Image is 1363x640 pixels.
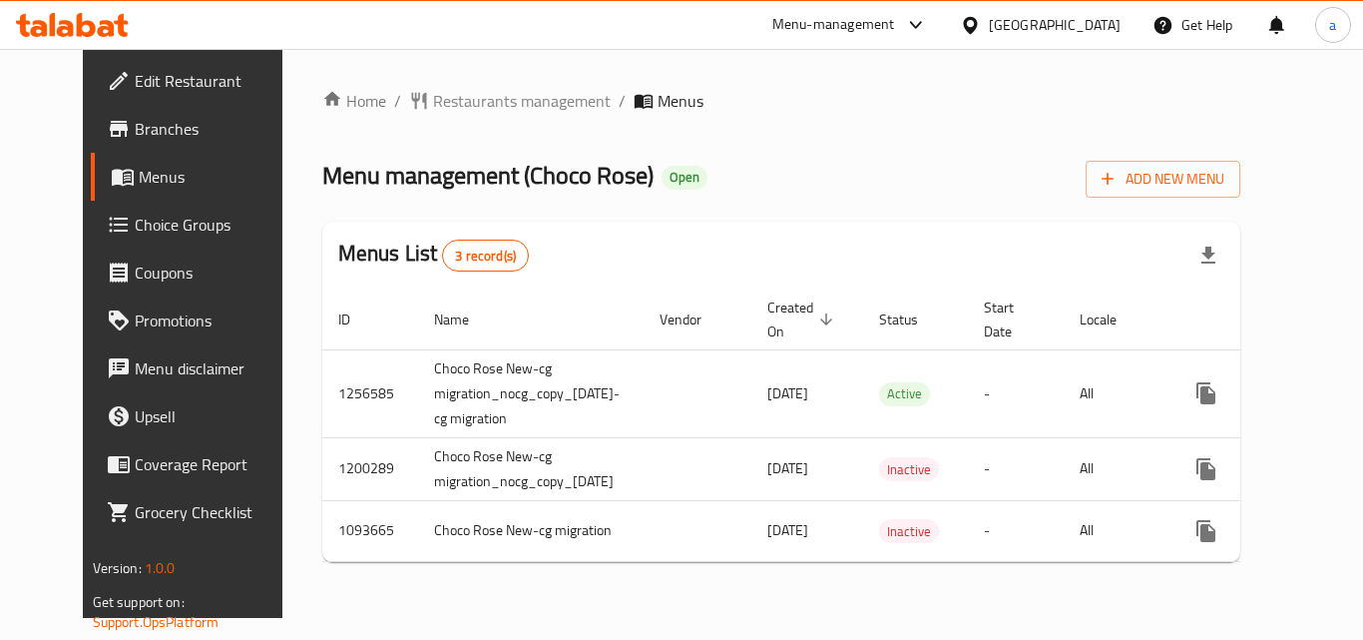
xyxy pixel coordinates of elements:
[662,169,707,186] span: Open
[984,296,1040,343] span: Start Date
[93,609,220,635] a: Support.OpsPlatform
[989,14,1121,36] div: [GEOGRAPHIC_DATA]
[418,349,644,437] td: Choco Rose New-cg migration_nocg_copy_[DATE]-cg migration
[772,13,895,37] div: Menu-management
[879,520,939,543] span: Inactive
[433,89,611,113] span: Restaurants management
[394,89,401,113] li: /
[1064,500,1166,561] td: All
[879,308,944,331] span: Status
[1086,161,1240,198] button: Add New Menu
[968,349,1064,437] td: -
[322,153,654,198] span: Menu management ( Choco Rose )
[418,437,644,500] td: Choco Rose New-cg migration_nocg_copy_[DATE]
[338,239,529,272] h2: Menus List
[968,500,1064,561] td: -
[145,555,176,581] span: 1.0.0
[91,344,310,392] a: Menu disclaimer
[322,437,418,500] td: 1200289
[409,89,611,113] a: Restaurants management
[879,382,930,406] div: Active
[660,308,727,331] span: Vendor
[879,382,930,405] span: Active
[135,69,294,93] span: Edit Restaurant
[322,500,418,561] td: 1093665
[1329,14,1336,36] span: a
[879,457,939,481] div: Inactive
[135,117,294,141] span: Branches
[135,452,294,476] span: Coverage Report
[1064,437,1166,500] td: All
[93,589,185,615] span: Get support on:
[767,517,808,543] span: [DATE]
[619,89,626,113] li: /
[135,500,294,524] span: Grocery Checklist
[443,247,528,266] span: 3 record(s)
[91,57,310,105] a: Edit Restaurant
[767,296,839,343] span: Created On
[91,105,310,153] a: Branches
[139,165,294,189] span: Menus
[91,297,310,344] a: Promotions
[135,213,294,237] span: Choice Groups
[662,166,707,190] div: Open
[91,201,310,249] a: Choice Groups
[879,458,939,481] span: Inactive
[338,308,376,331] span: ID
[135,404,294,428] span: Upsell
[91,488,310,536] a: Grocery Checklist
[1080,308,1142,331] span: Locale
[1102,167,1224,192] span: Add New Menu
[322,349,418,437] td: 1256585
[135,356,294,380] span: Menu disclaimer
[1064,349,1166,437] td: All
[91,153,310,201] a: Menus
[91,249,310,297] a: Coupons
[767,380,808,406] span: [DATE]
[1182,445,1230,493] button: more
[1182,507,1230,555] button: more
[135,309,294,332] span: Promotions
[322,89,386,113] a: Home
[434,308,495,331] span: Name
[322,89,1241,113] nav: breadcrumb
[1184,232,1232,280] div: Export file
[418,500,644,561] td: Choco Rose New-cg migration
[442,240,529,272] div: Total records count
[135,261,294,285] span: Coupons
[658,89,703,113] span: Menus
[1182,369,1230,417] button: more
[968,437,1064,500] td: -
[1230,369,1278,417] button: Change Status
[91,392,310,440] a: Upsell
[767,455,808,481] span: [DATE]
[91,440,310,488] a: Coverage Report
[93,555,142,581] span: Version:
